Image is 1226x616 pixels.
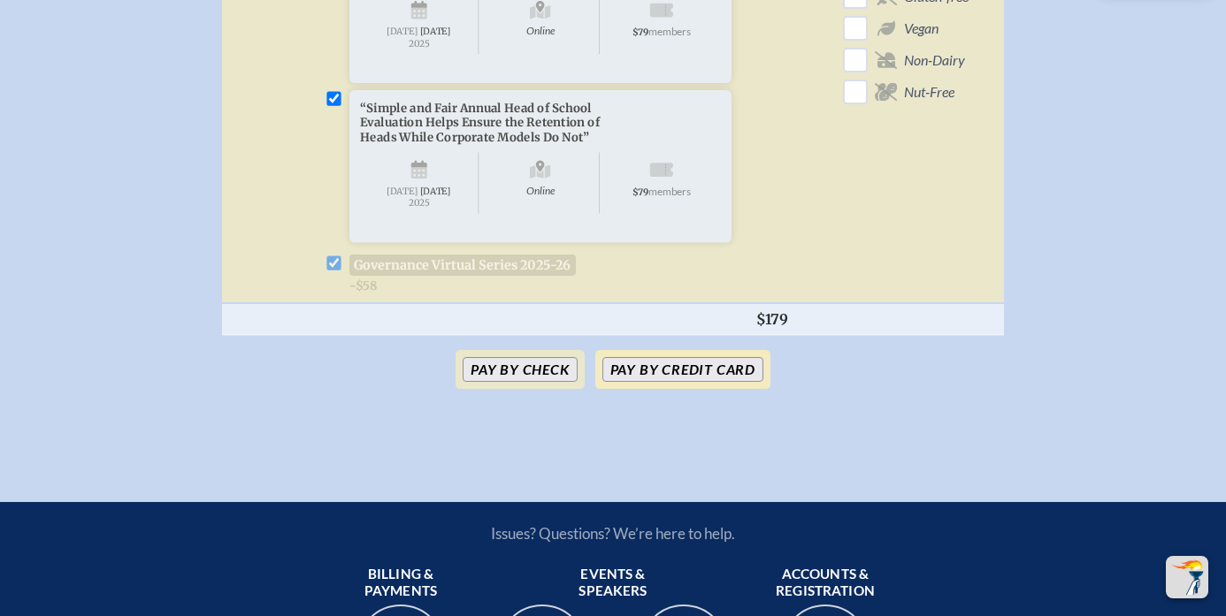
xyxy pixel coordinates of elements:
span: [DATE] [387,26,418,37]
span: [DATE] [387,186,418,197]
span: $79 [632,186,648,198]
span: members [648,25,691,37]
span: 2025 [371,198,467,208]
span: Billing & payments [337,566,464,601]
button: Pay by Check [463,357,578,382]
span: $79 [632,27,648,38]
th: $179 [749,303,836,335]
span: Accounts & registration [762,566,889,601]
p: Issues? Questions? We’re here to help. [302,524,924,543]
span: [DATE] [420,186,451,197]
span: Nut-Free [904,83,954,101]
span: Events & speakers [549,566,677,601]
img: To the top [1169,559,1205,595]
span: “Simple and Fair Annual Head of School Evaluation Helps Ensure the Retention of Heads While Corpo... [360,101,600,144]
span: Online [481,152,600,213]
span: Vegan [904,19,939,37]
button: Scroll Top [1166,556,1208,598]
span: members [648,184,691,196]
span: 2025 [371,38,467,48]
button: Pay by Credit Card [602,357,763,382]
span: [DATE] [420,26,451,37]
span: Non-Dairy [904,51,965,69]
